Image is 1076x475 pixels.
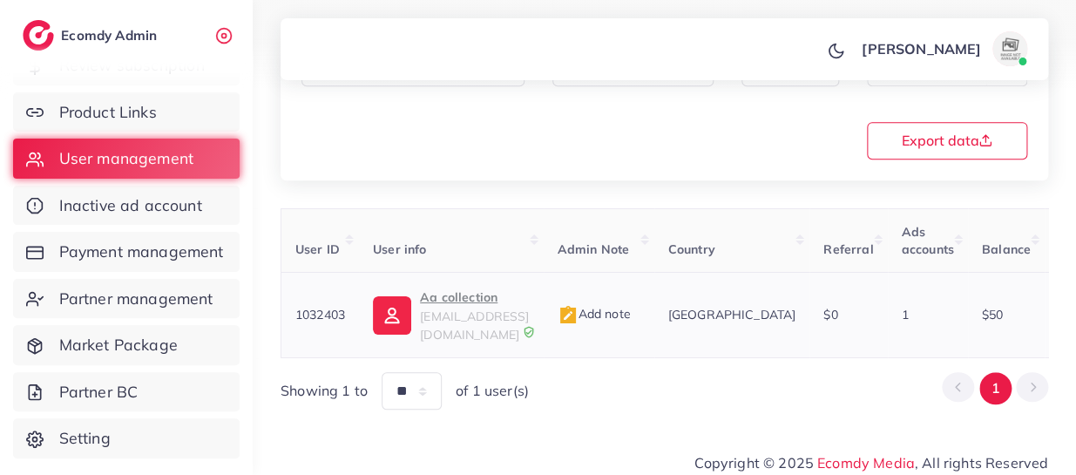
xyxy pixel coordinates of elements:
[558,306,631,322] span: Add note
[456,381,529,401] span: of 1 user(s)
[694,452,1048,473] span: Copyright © 2025
[13,45,240,85] a: Review subscription
[668,241,715,257] span: Country
[13,232,240,272] a: Payment management
[558,305,579,326] img: admin_note.cdd0b510.svg
[59,427,111,450] span: Setting
[59,101,157,124] span: Product Links
[852,31,1034,66] a: [PERSON_NAME]avatar
[982,307,1003,322] span: $50
[523,326,535,338] img: 9CAL8B2pu8EFxCJHYAAAAldEVYdGRhdGU6Y3JlYXRlADIwMjItMTItMDlUMDQ6NTg6MzkrMDA6MDBXSlgLAAAAJXRFWHRkYXR...
[823,307,837,322] span: $0
[867,122,1027,159] button: Export data
[13,418,240,458] a: Setting
[902,307,909,322] span: 1
[59,334,178,356] span: Market Package
[901,133,992,147] span: Export data
[59,381,139,404] span: Partner BC
[295,241,340,257] span: User ID
[862,38,981,59] p: [PERSON_NAME]
[23,20,54,51] img: logo
[823,241,873,257] span: Referral
[420,309,529,342] span: [EMAIL_ADDRESS][DOMAIN_NAME]
[992,31,1027,66] img: avatar
[902,224,954,257] span: Ads accounts
[281,381,368,401] span: Showing 1 to
[61,27,161,44] h2: Ecomdy Admin
[982,241,1031,257] span: Balance
[942,372,1048,404] ul: Pagination
[13,279,240,319] a: Partner management
[59,147,193,170] span: User management
[59,288,213,310] span: Partner management
[373,296,411,335] img: ic-user-info.36bf1079.svg
[13,372,240,412] a: Partner BC
[13,92,240,132] a: Product Links
[915,452,1048,473] span: , All rights Reserved
[59,241,224,263] span: Payment management
[979,372,1012,404] button: Go to page 1
[558,241,630,257] span: Admin Note
[23,20,161,51] a: logoEcomdy Admin
[13,186,240,226] a: Inactive ad account
[668,307,796,322] span: [GEOGRAPHIC_DATA]
[373,287,529,343] a: Aa collection[EMAIL_ADDRESS][DOMAIN_NAME]
[59,194,202,217] span: Inactive ad account
[373,241,426,257] span: User info
[295,307,345,322] span: 1032403
[59,54,205,77] span: Review subscription
[817,454,915,472] a: Ecomdy Media
[13,325,240,365] a: Market Package
[420,287,529,308] p: Aa collection
[13,139,240,179] a: User management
